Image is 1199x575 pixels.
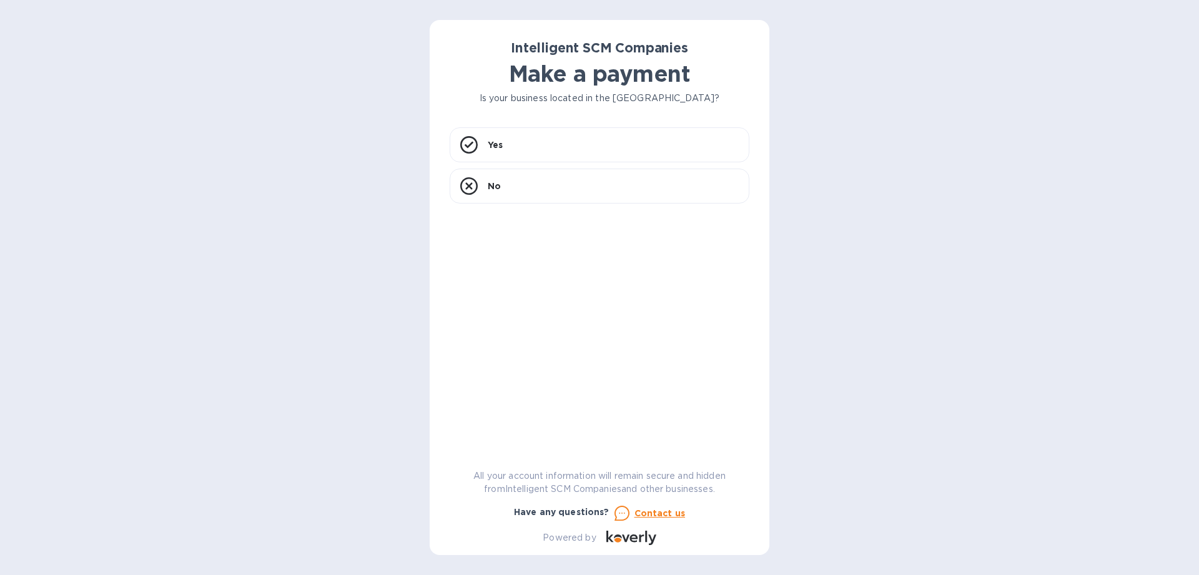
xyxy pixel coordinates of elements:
[511,40,688,56] b: Intelligent SCM Companies
[450,61,749,87] h1: Make a payment
[514,507,609,517] b: Have any questions?
[488,139,503,151] p: Yes
[488,180,501,192] p: No
[634,508,686,518] u: Contact us
[543,531,596,544] p: Powered by
[450,92,749,105] p: Is your business located in the [GEOGRAPHIC_DATA]?
[450,469,749,496] p: All your account information will remain secure and hidden from Intelligent SCM Companies and oth...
